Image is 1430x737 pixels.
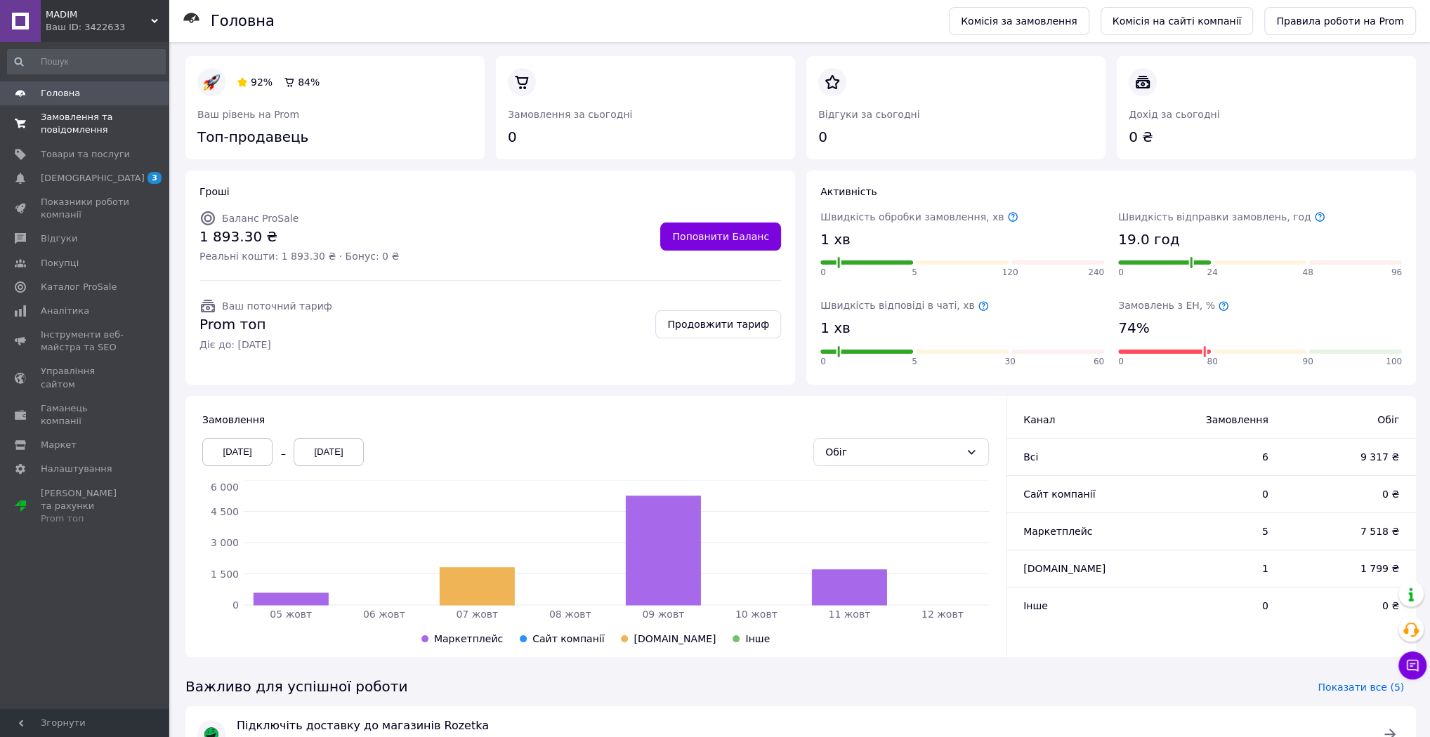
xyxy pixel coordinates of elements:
[549,609,591,620] tspan: 08 жовт
[1118,230,1179,250] span: 19.0 год
[211,505,239,517] tspan: 4 500
[1318,680,1404,694] span: Показати все (5)
[41,328,130,354] span: Інструменти веб-майстра та SEO
[820,356,826,368] span: 0
[363,609,405,620] tspan: 06 жовт
[1088,267,1104,279] span: 240
[1023,451,1038,463] span: Всi
[41,365,130,390] span: Управління сайтом
[634,633,716,644] span: [DOMAIN_NAME]
[1118,356,1124,368] span: 0
[1023,414,1055,425] span: Канал
[199,314,332,335] span: Prom топ
[434,633,503,644] span: Маркетплейс
[41,281,117,293] span: Каталог ProSale
[41,172,145,185] span: [DEMOGRAPHIC_DATA]
[46,8,151,21] span: MADIM
[820,186,877,197] span: Активність
[1302,356,1313,368] span: 90
[1094,356,1104,368] span: 60
[237,718,1365,734] span: Підключіть доставку до магазинів Rozetka
[655,310,781,338] a: Продовжити тариф
[912,356,917,368] span: 5
[828,609,870,620] tspan: 11 жовт
[1264,7,1416,35] a: Правила роботи на Prom
[7,49,166,74] input: Пошук
[532,633,604,644] span: Сайт компанії
[912,267,917,279] span: 5
[825,444,960,460] div: Обіг
[820,211,1018,223] span: Швидкість обробки замовлення, хв
[921,609,964,620] tspan: 12 жовт
[1160,524,1268,538] span: 5
[1160,562,1268,576] span: 1
[1004,356,1015,368] span: 30
[199,186,230,197] span: Гроші
[1023,600,1048,611] span: Інше
[41,148,130,161] span: Товари та послуги
[199,249,399,263] span: Реальні кошти: 1 893.30 ₴ · Бонус: 0 ₴
[1302,267,1313,279] span: 48
[185,677,407,697] span: Важливо для успішної роботи
[642,609,684,620] tspan: 09 жовт
[222,300,332,312] span: Ваш поточний тариф
[1297,599,1399,613] span: 0 ₴
[1023,526,1092,537] span: Маркетплейс
[1023,563,1106,574] span: [DOMAIN_NAME]
[1023,489,1095,500] span: Сайт компанії
[456,609,498,620] tspan: 07 жовт
[222,213,299,224] span: Баланс ProSale
[1002,267,1018,279] span: 120
[1118,267,1124,279] span: 0
[735,609,778,620] tspan: 10 жовт
[660,223,781,251] a: Поповнити Баланс
[820,230,851,250] span: 1 хв
[41,305,89,317] span: Аналітика
[147,172,162,184] span: 3
[41,111,130,136] span: Замовлення та повідомлення
[820,267,826,279] span: 0
[251,77,273,88] span: 92%
[202,438,273,466] div: [DATE]
[41,402,130,427] span: Гаманець компанії
[211,537,239,548] tspan: 3 000
[1207,267,1217,279] span: 24
[820,318,851,338] span: 1 хв
[1118,211,1325,223] span: Швидкість відправки замовлень, год
[1297,413,1399,427] span: Обіг
[41,439,77,451] span: Маркет
[41,232,77,245] span: Відгуки
[41,257,79,270] span: Покупці
[949,7,1089,35] a: Комісія за замовлення
[46,21,169,34] div: Ваш ID: 3422633
[1207,356,1217,368] span: 80
[41,196,130,221] span: Показники роботи компанії
[1160,487,1268,501] span: 0
[211,482,239,493] tspan: 6 000
[1386,356,1402,368] span: 100
[211,13,275,29] h1: Головна
[1118,300,1229,311] span: Замовлень з ЕН, %
[211,568,239,579] tspan: 1 500
[1297,450,1399,464] span: 9 317 ₴
[294,438,364,466] div: [DATE]
[1160,413,1268,427] span: Замовлення
[41,87,80,100] span: Головна
[41,463,112,475] span: Налаштування
[199,338,332,352] span: Діє до: [DATE]
[820,300,989,311] span: Швидкість відповіді в чаті, хв
[298,77,320,88] span: 84%
[1297,562,1399,576] span: 1 799 ₴
[1391,267,1402,279] span: 96
[1101,7,1254,35] a: Комісія на сайті компанії
[1160,450,1268,464] span: 6
[202,414,265,425] span: Замовлення
[41,487,130,526] span: [PERSON_NAME] та рахунки
[199,227,399,247] span: 1 893.30 ₴
[232,599,239,611] tspan: 0
[1398,651,1426,679] button: Чат з покупцем
[270,609,312,620] tspan: 05 жовт
[1297,524,1399,538] span: 7 518 ₴
[41,512,130,525] div: Prom топ
[1118,318,1149,338] span: 74%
